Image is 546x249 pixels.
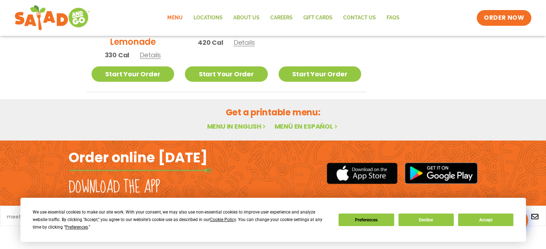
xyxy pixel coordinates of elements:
[92,66,174,82] a: Start Your Order
[265,10,298,26] a: Careers
[484,14,524,22] span: ORDER NOW
[86,106,460,119] h2: Get a printable menu:
[14,4,90,32] img: new-SAG-logo-768×292
[398,214,454,226] button: Decline
[162,10,188,26] a: Menu
[210,217,236,222] span: Cookie Policy
[162,10,405,26] nav: Menu
[274,122,339,131] a: Menú en español
[458,214,513,226] button: Accept
[198,38,223,47] span: 420 Cal
[234,38,255,47] span: Details
[279,66,361,82] a: Start Your Order
[20,198,526,242] div: Cookie Consent Prompt
[207,122,267,131] a: Menu in English
[228,10,265,26] a: About Us
[69,168,212,172] img: fork
[339,214,394,226] button: Preferences
[327,162,397,185] img: appstore
[7,214,75,219] a: meet chef [PERSON_NAME]
[188,10,228,26] a: Locations
[69,149,207,166] h2: Order online [DATE]
[105,50,130,60] span: 330 Cal
[405,162,478,184] img: google_play
[477,10,531,26] a: ORDER NOW
[337,10,381,26] a: Contact Us
[69,177,160,197] h2: Download the app
[33,209,330,231] div: We use essential cookies to make our site work. With your consent, we may also use non-essential ...
[381,10,405,26] a: FAQs
[140,51,161,59] span: Details
[185,66,268,82] a: Start Your Order
[298,10,337,26] a: GIFT CARDS
[65,225,88,230] span: Preferences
